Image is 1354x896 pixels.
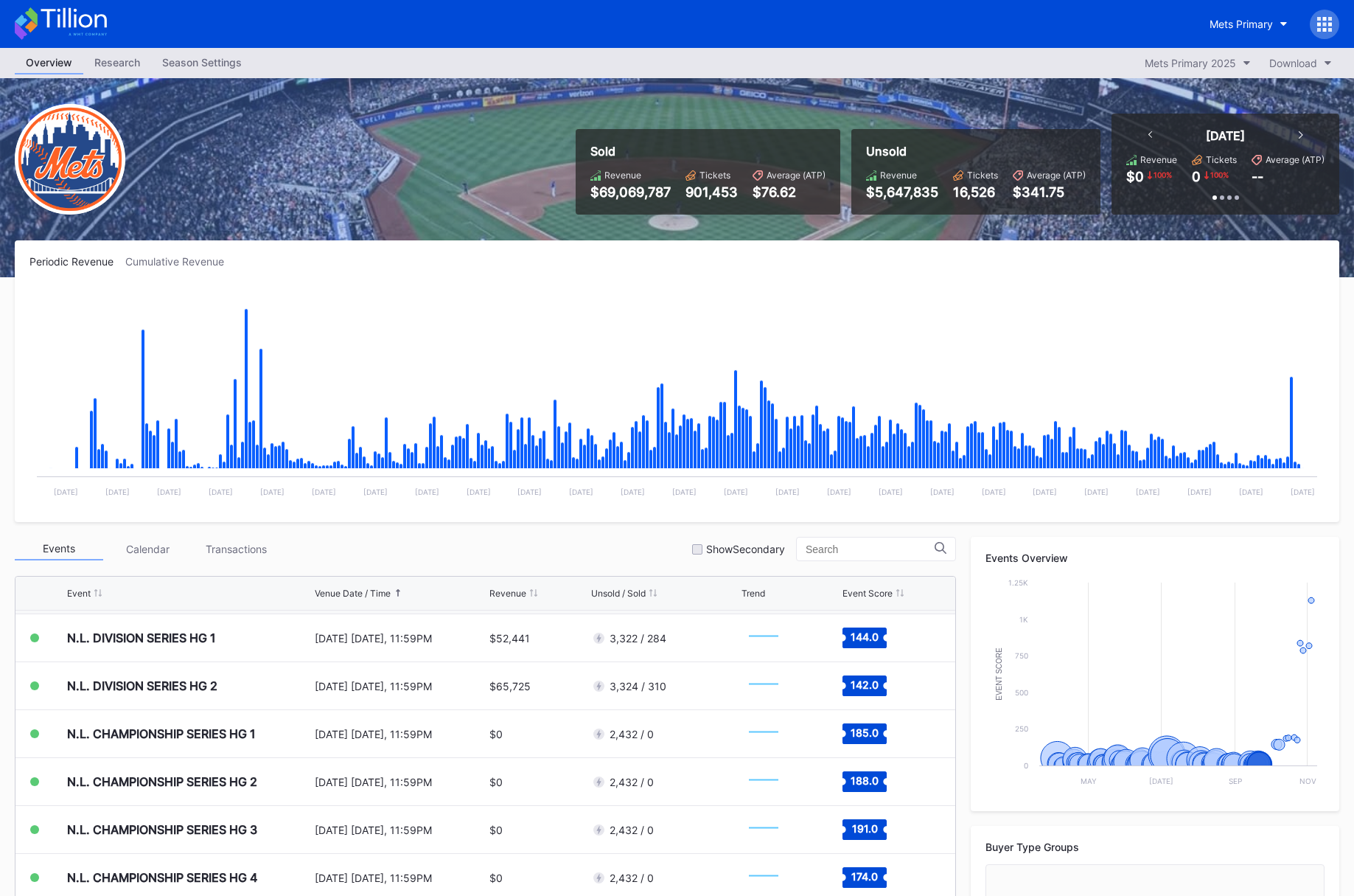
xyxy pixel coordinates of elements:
text: 0 [1024,761,1028,770]
div: Sold [590,144,826,159]
text: [DATE] [467,487,491,496]
text: 250 [1015,724,1028,733]
div: [DATE] [DATE], 11:59PM [315,872,486,884]
div: 2,432 / 0 [610,728,654,740]
div: [DATE] [DATE], 11:59PM [315,776,486,788]
div: Transactions [192,538,280,560]
div: Tickets [699,170,730,181]
div: Events Overview [985,552,1325,564]
div: Trend [741,588,765,599]
text: [DATE] [54,487,78,496]
div: Average (ATP) [1027,170,1086,181]
div: [DATE] [DATE], 11:59PM [315,632,486,645]
text: [DATE] [879,487,903,496]
text: [DATE] [982,487,1006,496]
text: 174.0 [851,870,878,883]
text: [DATE] [621,487,645,496]
text: [DATE] [1291,487,1315,496]
div: -- [1252,169,1263,184]
svg: Chart title [741,811,786,848]
div: Average (ATP) [767,170,826,181]
input: Search [806,543,935,555]
svg: Chart title [29,286,1325,507]
div: Average (ATP) [1266,154,1325,165]
svg: Chart title [741,763,786,800]
text: [DATE] [672,487,697,496]
text: [DATE] [312,487,336,496]
div: N.L. DIVISION SERIES HG 1 [67,631,216,645]
text: [DATE] [1149,777,1173,785]
div: 3,324 / 310 [610,680,666,692]
text: Sep [1229,777,1242,785]
div: Season Settings [151,52,253,73]
text: [DATE] [1136,487,1160,496]
div: Tickets [967,170,998,181]
text: [DATE] [1239,487,1263,496]
div: $65,725 [489,680,531,692]
text: [DATE] [415,487,439,496]
text: [DATE] [363,487,388,496]
div: 100 % [1209,169,1230,181]
img: New-York-Mets-Transparent.png [15,104,125,215]
button: Mets Primary 2025 [1137,53,1258,73]
div: Revenue [604,170,641,181]
div: N.L. DIVISION SERIES HG 2 [67,678,217,693]
div: 901,453 [685,184,738,200]
text: [DATE] [724,487,748,496]
a: Overview [15,52,83,74]
div: Unsold [866,144,1086,159]
button: Download [1262,53,1339,73]
div: Mets Primary [1210,18,1273,30]
div: $341.75 [1013,184,1086,200]
div: Cumulative Revenue [125,255,236,268]
svg: Chart title [741,859,786,896]
div: 2,432 / 0 [610,872,654,884]
div: Venue Date / Time [315,588,391,599]
div: Mets Primary 2025 [1145,57,1236,69]
svg: Chart title [741,619,786,656]
div: Unsold / Sold [591,588,646,599]
text: [DATE] [209,487,233,496]
div: Calendar [103,538,192,560]
text: [DATE] [260,487,285,496]
a: Research [83,52,151,74]
text: [DATE] [775,487,800,496]
div: Revenue [489,588,526,599]
text: May [1081,777,1097,785]
div: $0 [489,824,503,836]
div: Research [83,52,151,73]
text: 142.0 [851,678,879,691]
text: [DATE] [569,487,593,496]
text: 191.0 [852,822,878,835]
div: [DATE] [DATE], 11:59PM [315,824,486,836]
text: [DATE] [517,487,542,496]
div: 16,526 [953,184,998,200]
text: [DATE] [1084,487,1109,496]
text: [DATE] [105,487,130,496]
div: [DATE] [1206,128,1245,143]
div: N.L. CHAMPIONSHIP SERIES HG 3 [67,822,257,837]
svg: Chart title [985,575,1325,796]
div: Buyer Type Groups [985,841,1325,853]
div: Event Score [842,588,893,599]
div: Periodic Revenue [29,255,125,268]
text: [DATE] [157,487,181,496]
div: Revenue [880,170,917,181]
text: 144.0 [851,631,879,643]
a: Season Settings [151,52,253,74]
text: [DATE] [1033,487,1057,496]
div: Show Secondary [706,543,785,555]
text: [DATE] [1187,487,1212,496]
div: $69,069,787 [590,184,671,200]
div: 3,322 / 284 [610,632,666,645]
text: 188.0 [851,774,879,787]
div: N.L. CHAMPIONSHIP SERIES HG 4 [67,870,257,885]
div: $52,441 [489,632,530,645]
text: 500 [1015,688,1028,697]
div: Event [67,588,91,599]
svg: Chart title [741,667,786,704]
text: 185.0 [851,726,879,739]
div: [DATE] [DATE], 11:59PM [315,680,486,692]
div: $5,647,835 [866,184,938,200]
